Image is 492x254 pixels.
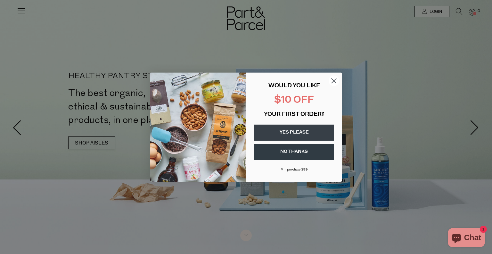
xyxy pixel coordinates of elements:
[328,75,340,86] button: Close dialog
[446,228,487,249] inbox-online-store-chat: Shopify online store chat
[150,73,246,182] img: 43fba0fb-7538-40bc-babb-ffb1a4d097bc.jpeg
[254,125,334,141] button: YES PLEASE
[268,83,320,89] span: WOULD YOU LIKE
[254,144,334,160] button: NO THANKS
[274,95,314,105] span: $10 OFF
[281,168,308,171] span: Min purchase $99
[264,112,324,118] span: YOUR FIRST ORDER?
